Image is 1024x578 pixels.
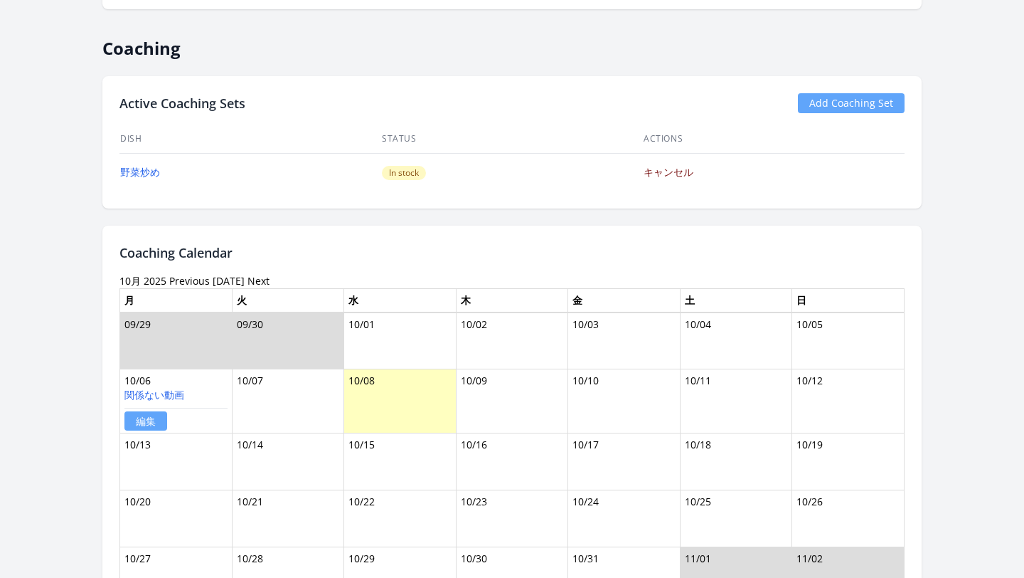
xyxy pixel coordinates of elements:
td: 10/08 [344,369,457,433]
th: 月 [120,288,233,312]
th: Status [381,125,643,154]
time: 10月 2025 [119,274,166,288]
td: 10/12 [792,369,905,433]
td: 10/16 [456,433,568,490]
td: 10/07 [232,369,344,433]
td: 10/03 [568,312,681,369]
td: 10/26 [792,490,905,547]
td: 10/21 [232,490,344,547]
th: 土 [680,288,792,312]
td: 10/06 [120,369,233,433]
a: 野菜炒め [120,165,160,179]
td: 10/25 [680,490,792,547]
a: 関係ない動画 [124,388,184,401]
th: 水 [344,288,457,312]
th: 木 [456,288,568,312]
td: 09/30 [232,312,344,369]
h2: Coaching [102,26,922,59]
td: 10/15 [344,433,457,490]
h2: Active Coaching Sets [119,93,245,113]
td: 10/23 [456,490,568,547]
th: 火 [232,288,344,312]
td: 10/04 [680,312,792,369]
th: 金 [568,288,681,312]
td: 10/14 [232,433,344,490]
td: 10/10 [568,369,681,433]
td: 10/17 [568,433,681,490]
a: Previous [169,274,210,288]
a: Add Coaching Set [798,93,905,113]
td: 10/24 [568,490,681,547]
td: 10/18 [680,433,792,490]
h2: Coaching Calendar [119,243,905,263]
td: 10/19 [792,433,905,490]
span: In stock [382,166,426,180]
td: 10/22 [344,490,457,547]
th: Actions [643,125,905,154]
td: 10/05 [792,312,905,369]
td: 10/11 [680,369,792,433]
td: 10/20 [120,490,233,547]
a: [DATE] [213,274,245,288]
td: 09/29 [120,312,233,369]
td: 10/01 [344,312,457,369]
a: Next [247,274,270,288]
a: 編集 [124,411,167,431]
a: キャンセル [644,165,693,179]
td: 10/09 [456,369,568,433]
th: Dish [119,125,381,154]
th: 日 [792,288,905,312]
td: 10/02 [456,312,568,369]
td: 10/13 [120,433,233,490]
